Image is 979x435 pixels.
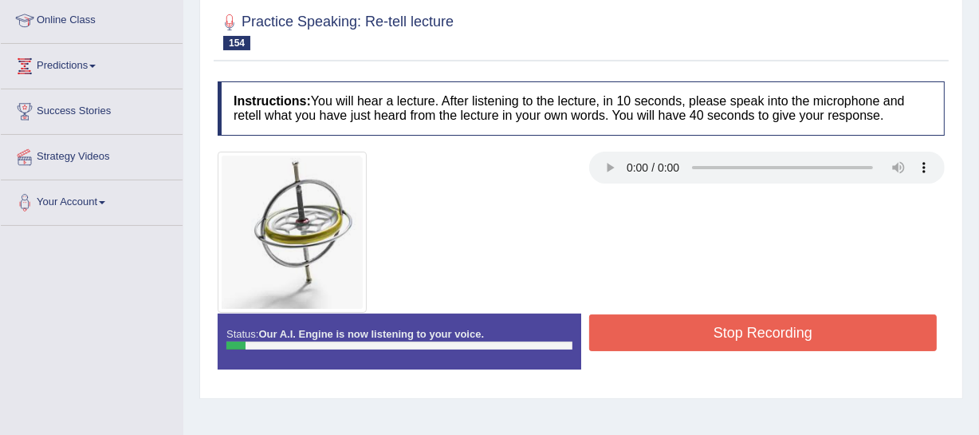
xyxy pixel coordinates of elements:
[218,314,581,370] div: Status:
[234,94,311,108] b: Instructions:
[258,328,484,340] strong: Our A.I. Engine is now listening to your voice.
[1,180,183,220] a: Your Account
[223,36,250,50] span: 154
[218,81,945,135] h4: You will hear a lecture. After listening to the lecture, in 10 seconds, please speak into the mic...
[1,89,183,129] a: Success Stories
[1,44,183,84] a: Predictions
[589,314,937,351] button: Stop Recording
[218,10,454,50] h2: Practice Speaking: Re-tell lecture
[1,135,183,175] a: Strategy Videos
